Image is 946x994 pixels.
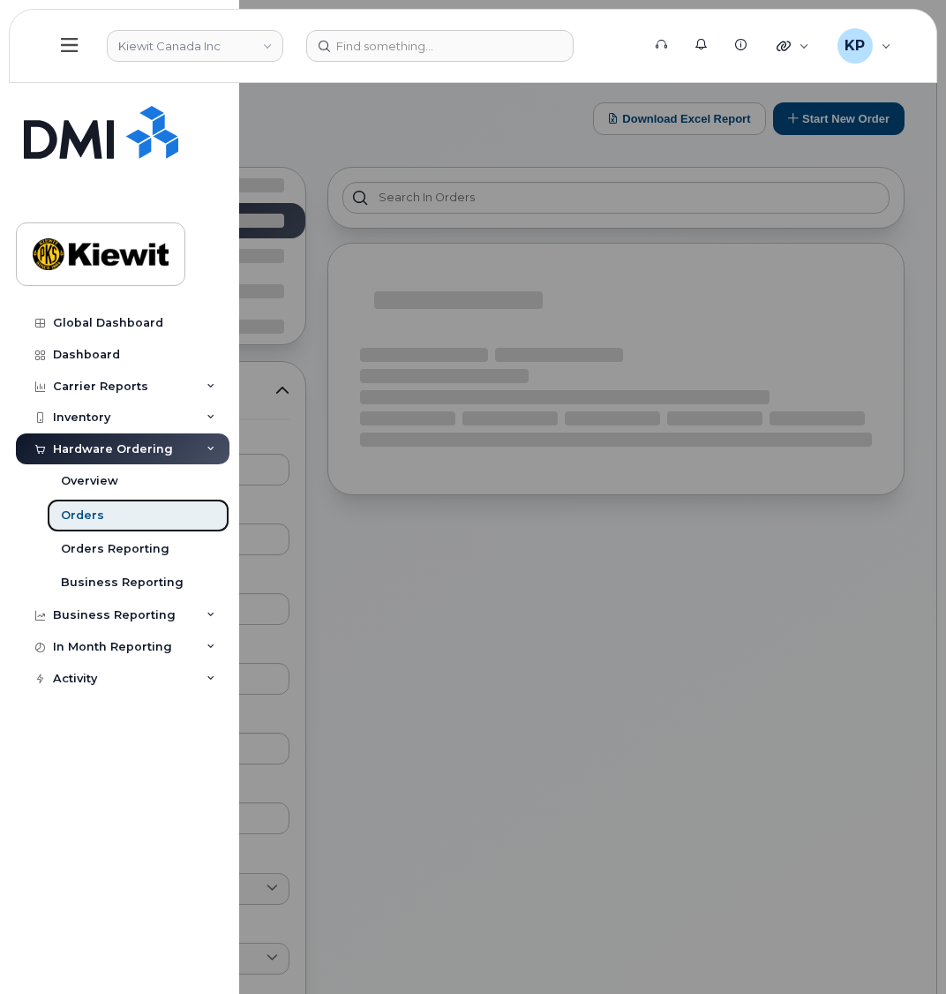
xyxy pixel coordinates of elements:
[47,464,229,498] a: Overview
[61,508,104,523] div: Orders
[16,307,229,339] a: Global Dashboard
[53,640,172,654] div: In Month Reporting
[61,541,169,557] div: Orders Reporting
[33,229,169,280] img: Kiewit Canada Inc
[53,316,163,330] div: Global Dashboard
[53,410,110,425] div: Inventory
[53,442,173,456] div: Hardware Ordering
[47,499,229,532] a: Orders
[61,575,184,591] div: Business Reporting
[47,566,229,599] a: Business Reporting
[47,532,229,566] a: Orders Reporting
[53,608,176,622] div: Business Reporting
[869,917,933,981] iframe: Messenger Launcher
[16,222,185,286] a: Kiewit Canada Inc
[53,348,120,362] div: Dashboard
[53,380,148,394] div: Carrier Reports
[53,672,97,686] div: Activity
[61,473,118,489] div: Overview
[16,339,229,371] a: Dashboard
[24,106,178,159] img: Simplex My-Serve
